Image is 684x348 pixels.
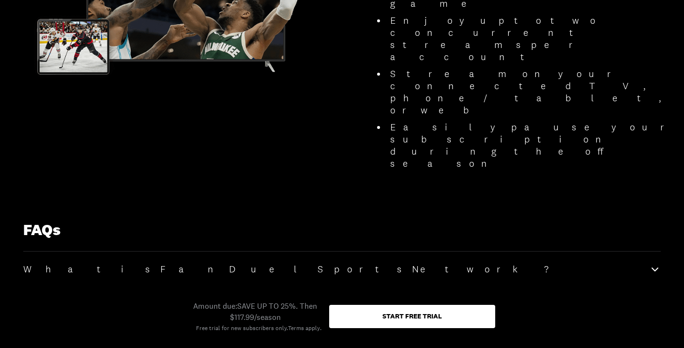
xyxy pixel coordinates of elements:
[196,324,321,332] div: Free trial for new subscribers only. .
[288,324,320,332] a: Terms apply
[382,313,442,319] div: Start free trial
[189,301,321,322] div: Amount due: SAVE UP TO 25%. Then $117.99/season
[23,263,566,275] h2: What is FanDuel Sports Network?
[23,221,661,251] h1: FAQs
